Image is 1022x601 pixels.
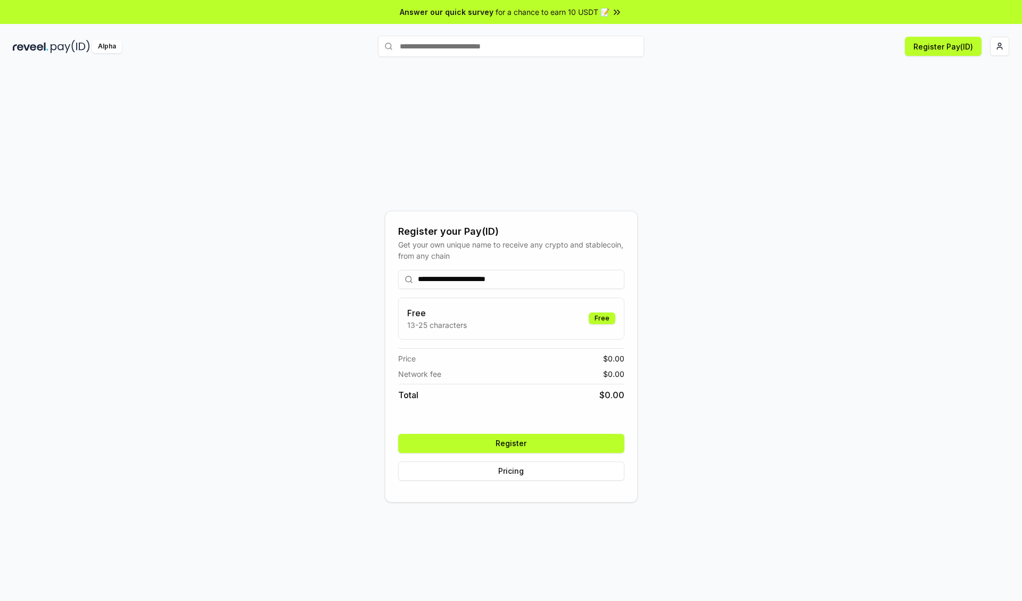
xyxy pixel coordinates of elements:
[589,312,615,324] div: Free
[599,389,624,401] span: $ 0.00
[398,434,624,453] button: Register
[905,37,982,56] button: Register Pay(ID)
[398,368,441,380] span: Network fee
[398,389,418,401] span: Total
[603,368,624,380] span: $ 0.00
[92,40,122,53] div: Alpha
[407,307,467,319] h3: Free
[400,6,493,18] span: Answer our quick survey
[603,353,624,364] span: $ 0.00
[398,224,624,239] div: Register your Pay(ID)
[51,40,90,53] img: pay_id
[496,6,609,18] span: for a chance to earn 10 USDT 📝
[398,239,624,261] div: Get your own unique name to receive any crypto and stablecoin, from any chain
[398,462,624,481] button: Pricing
[407,319,467,331] p: 13-25 characters
[13,40,48,53] img: reveel_dark
[398,353,416,364] span: Price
